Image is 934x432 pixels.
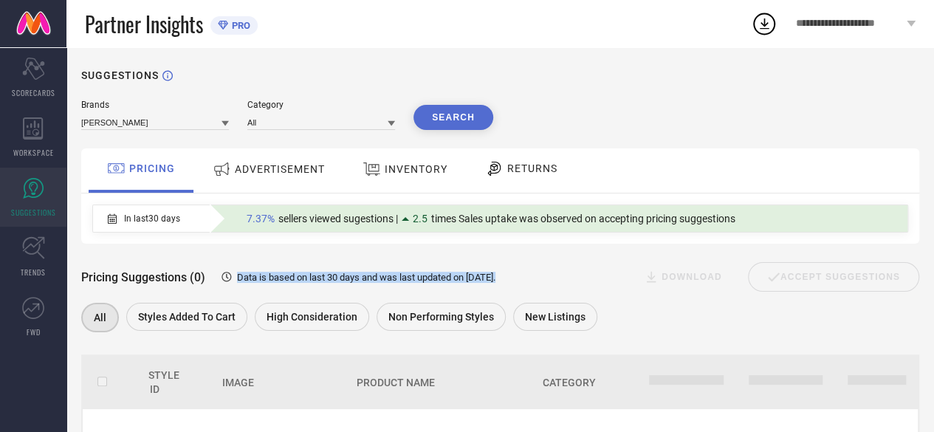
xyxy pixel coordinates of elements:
[748,262,919,292] div: Accept Suggestions
[278,213,398,224] span: sellers viewed sugestions |
[235,163,325,175] span: ADVERTISEMENT
[27,326,41,337] span: FWD
[237,272,495,283] span: Data is based on last 30 days and was last updated on [DATE] .
[222,377,254,388] span: Image
[11,207,56,218] span: SUGGESTIONS
[81,100,229,110] div: Brands
[543,377,596,388] span: Category
[413,213,427,224] span: 2.5
[385,163,447,175] span: INVENTORY
[247,213,275,224] span: 7.37%
[148,369,179,395] span: Style Id
[21,267,46,278] span: TRENDS
[357,377,435,388] span: Product Name
[85,9,203,39] span: Partner Insights
[138,311,236,323] span: Styles Added To Cart
[525,311,586,323] span: New Listings
[507,162,557,174] span: RETURNS
[228,20,250,31] span: PRO
[413,105,493,130] button: Search
[13,147,54,158] span: WORKSPACE
[124,213,180,224] span: In last 30 days
[94,312,106,323] span: All
[431,213,735,224] span: times Sales uptake was observed on accepting pricing suggestions
[751,10,777,37] div: Open download list
[388,311,494,323] span: Non Performing Styles
[12,87,55,98] span: SCORECARDS
[81,270,205,284] span: Pricing Suggestions (0)
[267,311,357,323] span: High Consideration
[239,209,743,228] div: Percentage of sellers who have viewed suggestions for the current Insight Type
[247,100,395,110] div: Category
[81,69,159,81] h1: SUGGESTIONS
[129,162,175,174] span: PRICING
